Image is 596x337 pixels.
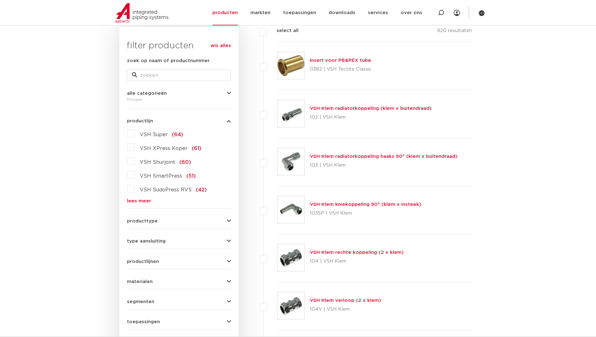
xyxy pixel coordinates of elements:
button: productlijnen [127,259,231,264]
p: 920 resultaten [437,27,472,37]
a: lees meer [127,199,231,203]
button: type aansluiting [127,239,231,243]
p: 104V | VSH Klem [310,304,381,314]
img: Thumbnail for VSH Klem verloop (2 x klem) [277,292,304,319]
span: (64) [172,132,183,137]
span: VSH Shurjoint [140,160,175,165]
a: VSH Klem verloop (2 x klem) [310,298,381,303]
span: (60) [179,160,191,165]
a: VSH Klem radiatorkoppeling haaks 90° (klem x buitendraad) [310,154,457,159]
span: materialen [127,279,153,284]
input: zoeken [127,70,231,81]
span: VSH SudoPress RVS [140,187,192,192]
button: producttype [127,219,231,223]
div: fittingen [127,96,231,103]
span: VSH Super [140,132,168,137]
span: VSH SmartPress [140,174,182,179]
button: alle categorieën [127,91,231,96]
p: 0382 | VSH Tectite Classic [310,64,372,74]
span: segmenten [127,299,154,304]
img: Thumbnail for VSH Klem kniekoppeling 90° (klem x insteek) [277,196,304,223]
img: Thumbnail for VSH Klem rechte koppeling (2 x klem) [277,244,304,271]
span: (51) [186,174,196,179]
p: 104 | VSH Klem [310,256,404,266]
span: (42) [196,187,207,192]
a: VSH Klem radiatorkoppeling (klem x buitendraad) [310,106,432,111]
span: (61) [192,146,201,151]
img: Thumbnail for VSH Klem radiatorkoppeling (klem x buitendraad) [277,100,304,127]
button: toepassingen [127,319,231,324]
span: productlijnen [127,259,159,264]
img: Thumbnail for VSH Klem radiatorkoppeling haaks 90° (klem x buitendraad) [277,148,304,175]
p: 102 | VSH Klem [310,112,432,122]
span: toepassingen [127,319,160,324]
a: VSH Klem kniekoppeling 90° (klem x insteek) [310,202,421,207]
button: materialen [127,279,231,284]
span: VSH XPress Koper [140,146,188,151]
span: type aansluiting [127,239,166,243]
span: alle categorieën [127,91,167,96]
span: producttype [127,219,158,223]
label: zoek op naam of productnummer [127,57,210,65]
a: VSH Klem rechte koppeling (2 x klem) [310,250,404,255]
a: wis alles [211,42,231,50]
span: productlijn [127,119,153,123]
button: productlijn [127,119,231,123]
p: 103SP | VSH Klem [310,208,421,218]
img: Thumbnail for Insert voor PB&PEX tube [277,52,304,79]
p: 103 | VSH Klem [310,160,457,170]
button: segmenten [127,299,231,304]
label: select all [267,27,298,35]
h3: filter producten [127,40,231,52]
a: Insert voor PB&PEX tube [310,58,371,63]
